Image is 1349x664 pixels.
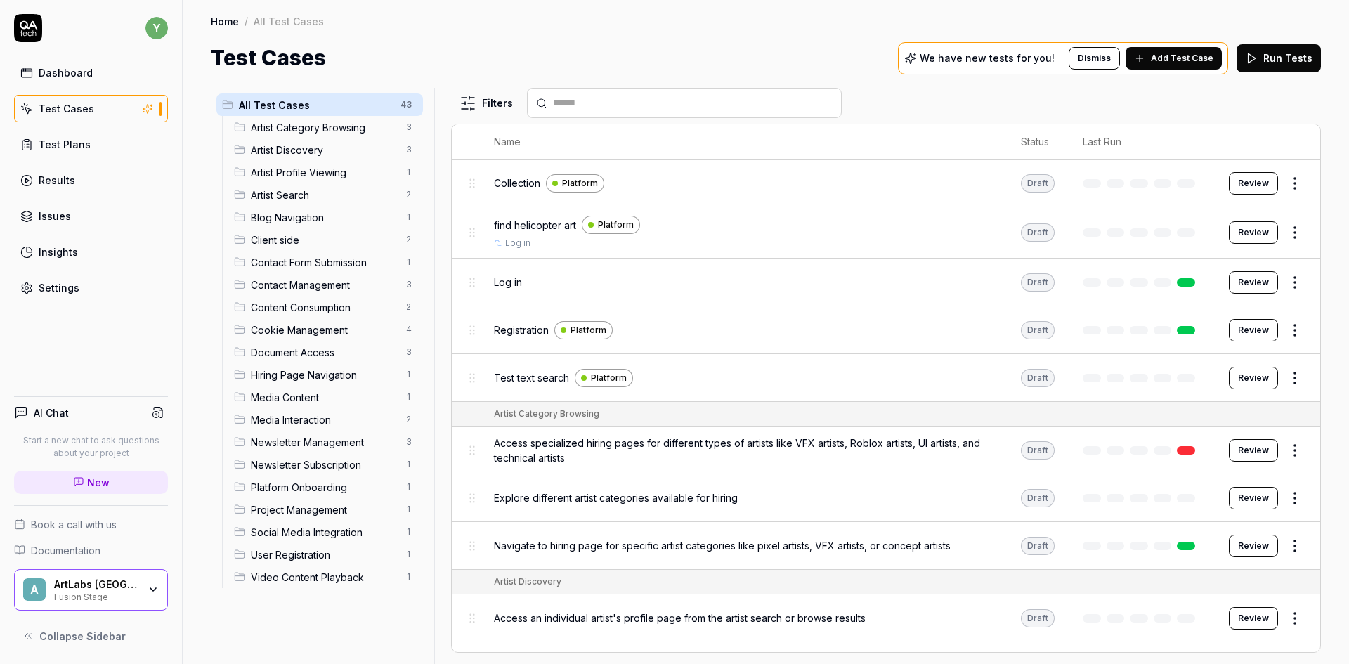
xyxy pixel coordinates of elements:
[494,218,576,233] span: find helicopter art
[251,233,398,247] span: Client side
[1229,172,1278,195] a: Review
[228,251,423,273] div: Drag to reorderContact Form Submission1
[251,210,398,225] span: Blog Navigation
[228,363,423,386] div: Drag to reorderHiring Page Navigation1
[228,318,423,341] div: Drag to reorderCookie Management4
[14,238,168,266] a: Insights
[39,65,93,80] div: Dashboard
[1229,535,1278,557] button: Review
[228,138,423,161] div: Drag to reorderArtist Discovery3
[228,206,423,228] div: Drag to reorderBlog Navigation1
[1151,52,1213,65] span: Add Test Case
[395,96,417,113] span: 43
[400,366,417,383] span: 1
[14,543,168,558] a: Documentation
[228,408,423,431] div: Drag to reorderMedia Interaction2
[14,59,168,86] a: Dashboard
[400,434,417,450] span: 3
[251,390,398,405] span: Media Content
[1021,441,1055,460] div: Draft
[400,299,417,315] span: 2
[228,453,423,476] div: Drag to reorderNewsletter Subscription1
[452,522,1320,570] tr: Navigate to hiring page for specific artist categories like pixel artists, VFX artists, or concep...
[400,276,417,293] span: 3
[400,141,417,158] span: 3
[34,405,69,420] h4: AI Chat
[400,321,417,338] span: 4
[251,255,398,270] span: Contact Form Submission
[598,219,634,231] span: Platform
[1229,487,1278,509] button: Review
[582,216,640,234] a: Platform
[400,254,417,271] span: 1
[554,321,613,339] a: Platform
[39,245,78,259] div: Insights
[251,300,398,315] span: Content Consumption
[1021,321,1055,339] div: Draft
[14,202,168,230] a: Issues
[1229,439,1278,462] button: Review
[1237,44,1321,72] button: Run Tests
[228,116,423,138] div: Drag to reorderArtist Category Browsing3
[494,575,561,588] div: Artist Discovery
[494,275,522,289] span: Log in
[400,456,417,473] span: 1
[1021,489,1055,507] div: Draft
[452,160,1320,207] tr: CollectionPlatformDraftReview
[400,389,417,405] span: 1
[14,131,168,158] a: Test Plans
[54,590,138,601] div: Fusion Stage
[1229,271,1278,294] button: Review
[400,411,417,428] span: 2
[400,209,417,226] span: 1
[228,273,423,296] div: Drag to reorderContact Management3
[1021,369,1055,387] div: Draft
[452,306,1320,354] tr: RegistrationPlatformDraftReview
[1229,319,1278,341] button: Review
[400,344,417,360] span: 3
[400,568,417,585] span: 1
[591,372,627,384] span: Platform
[228,386,423,408] div: Drag to reorderMedia Content1
[211,42,326,74] h1: Test Cases
[494,408,599,420] div: Artist Category Browsing
[494,611,866,625] span: Access an individual artist's profile page from the artist search or browse results
[251,345,398,360] span: Document Access
[400,164,417,181] span: 1
[400,186,417,203] span: 2
[251,278,398,292] span: Contact Management
[39,629,126,644] span: Collapse Sidebar
[251,525,398,540] span: Social Media Integration
[1021,174,1055,193] div: Draft
[211,14,239,28] a: Home
[228,228,423,251] div: Drag to reorderClient side2
[494,490,738,505] span: Explore different artist categories available for hiring
[14,274,168,301] a: Settings
[228,341,423,363] div: Drag to reorderDocument Access3
[400,546,417,563] span: 1
[1021,273,1055,292] div: Draft
[145,17,168,39] span: y
[452,474,1320,522] tr: Explore different artist categories available for hiringDraftReview
[400,479,417,495] span: 1
[14,167,168,194] a: Results
[14,471,168,494] a: New
[39,137,91,152] div: Test Plans
[1229,221,1278,244] button: Review
[54,578,138,591] div: ArtLabs Europe
[505,237,530,249] a: Log in
[1126,47,1222,70] button: Add Test Case
[480,124,1007,160] th: Name
[228,431,423,453] div: Drag to reorderNewsletter Management3
[228,521,423,543] div: Drag to reorderSocial Media Integration1
[251,120,398,135] span: Artist Category Browsing
[251,502,398,517] span: Project Management
[251,457,398,472] span: Newsletter Subscription
[251,435,398,450] span: Newsletter Management
[251,143,398,157] span: Artist Discovery
[228,161,423,183] div: Drag to reorderArtist Profile Viewing1
[1229,367,1278,389] a: Review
